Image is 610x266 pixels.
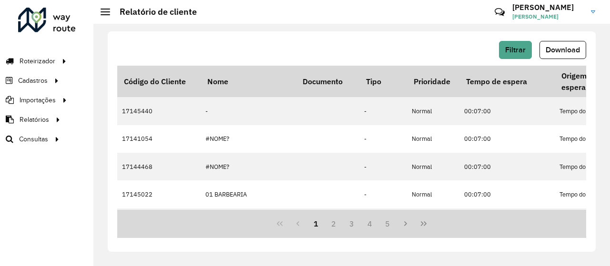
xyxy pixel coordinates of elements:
td: Normal [407,153,459,180]
button: Download [539,41,586,59]
td: Normal [407,125,459,153]
td: - [359,125,407,153]
td: - [359,153,407,180]
th: Documento [296,66,359,97]
span: Consultas [19,134,48,144]
td: 00:07:00 [459,125,555,153]
td: 00:07:00 [459,180,555,208]
span: Roteirizador [20,56,55,66]
td: 00:07:00 [459,208,555,236]
button: 1 [307,215,325,233]
button: 5 [379,215,397,233]
button: 3 [343,215,361,233]
span: [PERSON_NAME] [512,12,584,21]
td: Normal [407,97,459,125]
h3: [PERSON_NAME] [512,3,584,12]
button: Next Page [396,215,415,233]
td: 17144468 [117,153,201,180]
button: 2 [325,215,343,233]
span: Cadastros [18,76,48,86]
a: Contato Rápido [489,2,510,22]
td: 00:07:00 [459,153,555,180]
button: Filtrar [499,41,532,59]
td: 01 BARBEARIA [201,180,296,208]
th: Código do Cliente [117,66,201,97]
th: Nome [201,66,296,97]
th: Prioridade [407,66,459,97]
th: Tempo de espera [459,66,555,97]
td: 10.453.714 [PERSON_NAME] [201,208,296,236]
th: Tipo [359,66,407,97]
td: #NOME? [201,153,296,180]
button: Last Page [415,215,433,233]
td: 17145022 [117,180,201,208]
td: 17145440 [117,97,201,125]
td: - [359,180,407,208]
td: - [359,97,407,125]
td: Normal [407,180,459,208]
span: Relatórios [20,115,49,125]
button: 4 [361,215,379,233]
td: 00:07:00 [459,97,555,125]
td: 17141054 [117,125,201,153]
td: - [359,208,407,236]
span: Download [546,46,580,54]
h2: Relatório de cliente [110,7,197,17]
td: Normal [407,208,459,236]
td: - [201,97,296,125]
span: Importações [20,95,56,105]
td: #NOME? [201,125,296,153]
span: Filtrar [505,46,526,54]
td: 17142236 [117,208,201,236]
